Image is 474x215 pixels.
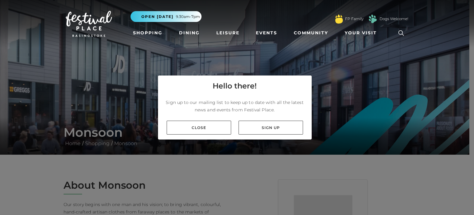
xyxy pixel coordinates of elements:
h4: Hello there! [213,80,257,92]
a: Events [253,27,280,39]
a: FP Family [345,16,364,22]
a: Shopping [131,27,165,39]
span: 9.30am-7pm [176,14,200,19]
span: Open [DATE] [141,14,173,19]
a: Dogs Welcome! [380,16,408,22]
a: Dining [177,27,202,39]
a: Leisure [214,27,242,39]
span: Your Visit [345,30,377,36]
a: Your Visit [342,27,382,39]
button: Open [DATE] 9.30am-7pm [131,11,202,22]
a: Community [291,27,331,39]
p: Sign up to our mailing list to keep up to date with all the latest news and events from Festival ... [163,99,307,114]
img: Festival Place Logo [66,11,112,37]
a: Close [167,121,231,135]
a: Sign up [239,121,303,135]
